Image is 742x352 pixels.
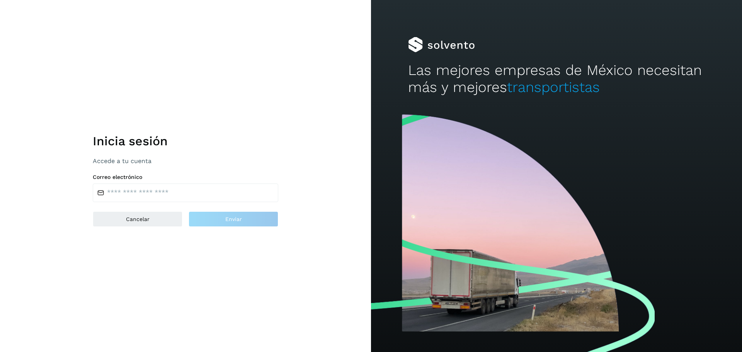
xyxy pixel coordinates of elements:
[507,79,600,95] span: transportistas
[126,216,150,222] span: Cancelar
[93,157,278,165] p: Accede a tu cuenta
[93,174,278,180] label: Correo electrónico
[408,62,705,96] h2: Las mejores empresas de México necesitan más y mejores
[225,216,242,222] span: Enviar
[189,211,278,227] button: Enviar
[93,134,278,148] h1: Inicia sesión
[93,211,182,227] button: Cancelar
